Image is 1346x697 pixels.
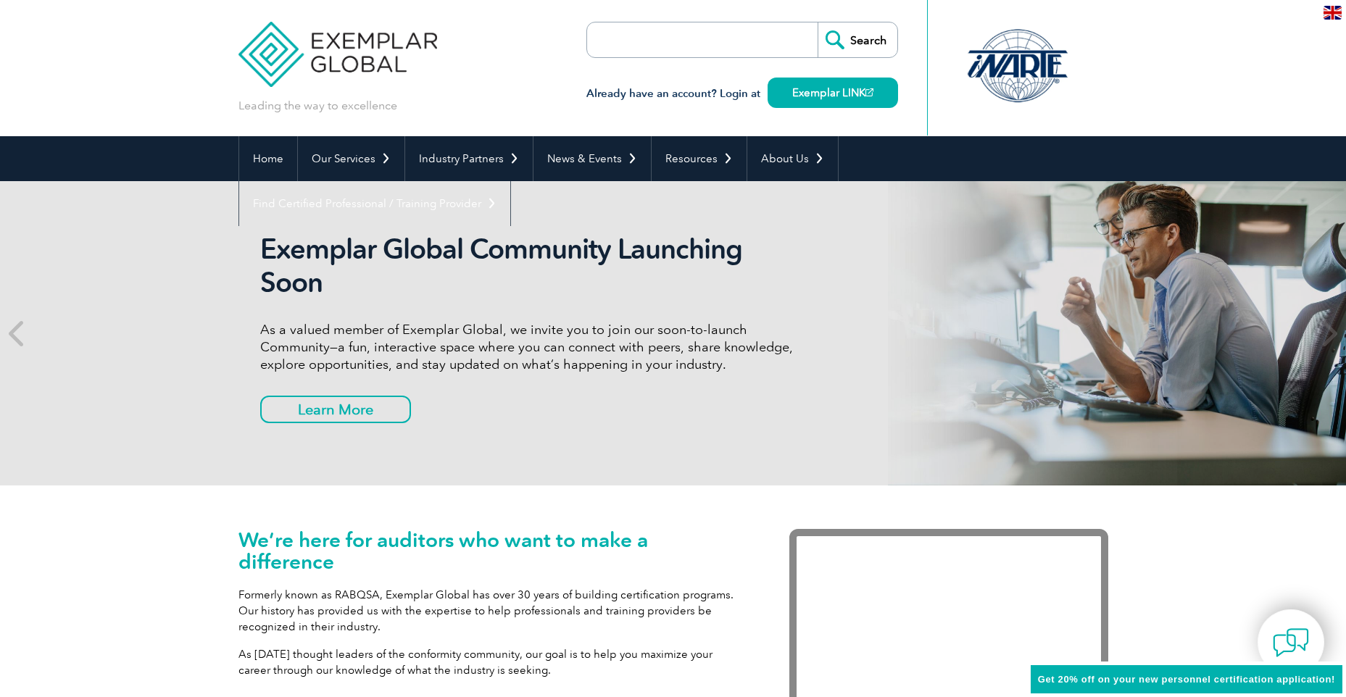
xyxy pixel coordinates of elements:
a: Exemplar LINK [768,78,898,108]
img: contact-chat.png [1273,625,1309,661]
p: As a valued member of Exemplar Global, we invite you to join our soon-to-launch Community—a fun, ... [260,321,804,373]
a: Industry Partners [405,136,533,181]
h1: We’re here for auditors who want to make a difference [238,529,746,572]
a: Find Certified Professional / Training Provider [239,181,510,226]
a: Resources [652,136,747,181]
img: open_square.png [865,88,873,96]
h3: Already have an account? Login at [586,85,898,103]
input: Search [818,22,897,57]
p: Formerly known as RABQSA, Exemplar Global has over 30 years of building certification programs. O... [238,587,746,635]
img: en [1324,6,1342,20]
a: About Us [747,136,838,181]
a: Home [239,136,297,181]
p: As [DATE] thought leaders of the conformity community, our goal is to help you maximize your care... [238,646,746,678]
h2: Exemplar Global Community Launching Soon [260,233,804,299]
p: Leading the way to excellence [238,98,397,114]
a: Our Services [298,136,404,181]
a: News & Events [533,136,651,181]
a: Learn More [260,396,411,423]
span: Get 20% off on your new personnel certification application! [1038,674,1335,685]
